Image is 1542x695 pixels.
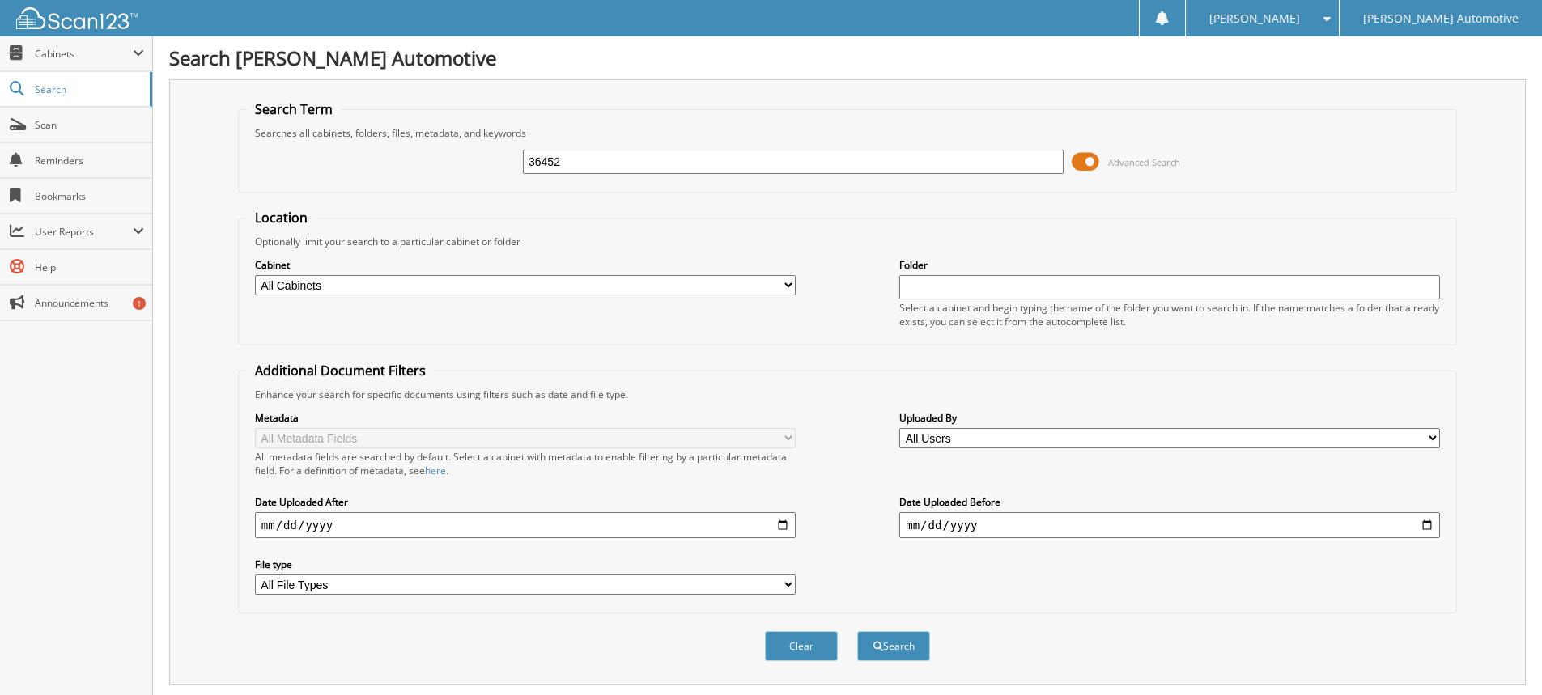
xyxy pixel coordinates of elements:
h1: Search [PERSON_NAME] Automotive [169,44,1526,71]
span: Reminders [35,154,144,167]
span: User Reports [35,225,133,239]
label: Date Uploaded After [255,495,796,509]
div: Optionally limit your search to a particular cabinet or folder [247,235,1448,248]
button: Search [857,631,930,661]
div: Searches all cabinets, folders, files, metadata, and keywords [247,126,1448,140]
legend: Search Term [247,100,341,118]
legend: Additional Document Filters [247,362,434,379]
button: Clear [765,631,838,661]
img: scan123-logo-white.svg [16,7,138,29]
div: Enhance your search for specific documents using filters such as date and file type. [247,388,1448,401]
label: File type [255,557,796,571]
label: Date Uploaded Before [899,495,1440,509]
label: Uploaded By [899,411,1440,425]
span: [PERSON_NAME] [1209,14,1300,23]
span: Search [35,83,142,96]
span: Help [35,261,144,274]
div: All metadata fields are searched by default. Select a cabinet with metadata to enable filtering b... [255,450,796,477]
span: Advanced Search [1108,156,1180,168]
a: here [425,464,446,477]
span: Cabinets [35,47,133,61]
span: Announcements [35,296,144,310]
input: start [255,512,796,538]
input: end [899,512,1440,538]
span: Bookmarks [35,189,144,203]
legend: Location [247,209,316,227]
span: Scan [35,118,144,132]
label: Cabinet [255,258,796,272]
label: Folder [899,258,1440,272]
div: Select a cabinet and begin typing the name of the folder you want to search in. If the name match... [899,301,1440,328]
span: [PERSON_NAME] Automotive [1363,14,1519,23]
div: 1 [133,297,146,310]
label: Metadata [255,411,796,425]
